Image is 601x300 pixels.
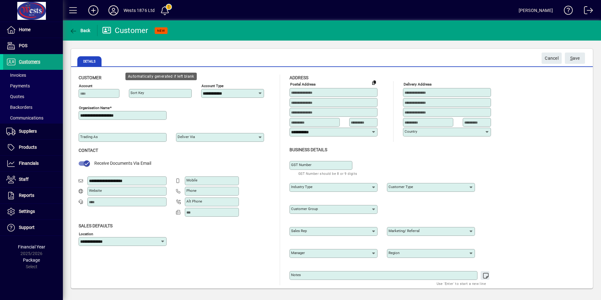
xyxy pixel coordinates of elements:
a: Reports [3,188,63,203]
mat-label: Mobile [186,178,197,182]
span: Suppliers [19,129,37,134]
mat-label: Location [79,231,93,236]
span: Business details [289,147,327,152]
span: Support [19,225,35,230]
a: Settings [3,204,63,219]
span: ave [570,53,580,64]
a: Staff [3,172,63,187]
mat-hint: GST Number should be 8 or 9 digits [298,170,357,177]
span: Invoices [6,73,26,78]
button: Copy to Delivery address [369,77,379,87]
mat-label: Country [405,129,417,134]
span: Contact [79,148,98,153]
span: Receive Documents Via Email [94,161,151,166]
button: Cancel [542,53,562,64]
mat-label: Sort key [130,91,144,95]
button: Save [565,53,585,64]
mat-label: Phone [186,188,196,193]
mat-label: Region [389,251,400,255]
mat-label: Sales rep [291,229,307,233]
mat-label: Industry type [291,185,312,189]
a: Knowledge Base [559,1,573,22]
span: Back [69,28,91,33]
mat-label: Organisation name [79,106,110,110]
a: Logout [579,1,593,22]
a: Quotes [3,91,63,102]
a: Support [3,220,63,236]
span: Sales defaults [79,223,113,228]
span: Quotes [6,94,24,99]
mat-label: Website [89,188,102,193]
button: Profile [103,5,124,16]
mat-label: Account Type [201,84,223,88]
mat-label: Notes [291,273,301,277]
mat-label: Trading as [80,135,98,139]
mat-label: Marketing/ Referral [389,229,420,233]
a: Communications [3,113,63,123]
mat-label: Account [79,84,92,88]
span: Details [77,56,102,66]
span: Cancel [545,53,559,64]
span: Backorders [6,105,32,110]
div: Customer [102,25,148,36]
mat-label: Customer group [291,207,318,211]
span: Staff [19,177,29,182]
mat-hint: Use 'Enter' to start a new line [437,280,486,287]
app-page-header-button: Back [63,25,97,36]
span: POS [19,43,27,48]
mat-label: Deliver via [178,135,195,139]
div: Automatically generated if left blank [125,73,197,80]
span: Customers [19,59,40,64]
span: Communications [6,115,43,120]
span: Package [23,258,40,263]
span: Settings [19,209,35,214]
span: Home [19,27,30,32]
mat-label: GST Number [291,163,312,167]
span: Address [289,75,308,80]
button: Add [83,5,103,16]
mat-label: Alt Phone [186,199,202,203]
a: Suppliers [3,124,63,139]
span: Customer [79,75,102,80]
span: Financial Year [18,244,45,249]
mat-label: Customer type [389,185,413,189]
button: Back [68,25,92,36]
a: Financials [3,156,63,171]
span: S [570,56,573,61]
a: Home [3,22,63,38]
span: Products [19,145,37,150]
span: Financials [19,161,39,166]
a: POS [3,38,63,54]
mat-label: Manager [291,251,305,255]
span: NEW [157,29,165,33]
a: Backorders [3,102,63,113]
a: Products [3,140,63,155]
span: Payments [6,83,30,88]
span: Reports [19,193,34,198]
a: Payments [3,81,63,91]
a: Invoices [3,70,63,81]
div: [PERSON_NAME] [519,5,553,15]
div: Wests 1876 Ltd [124,5,155,15]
